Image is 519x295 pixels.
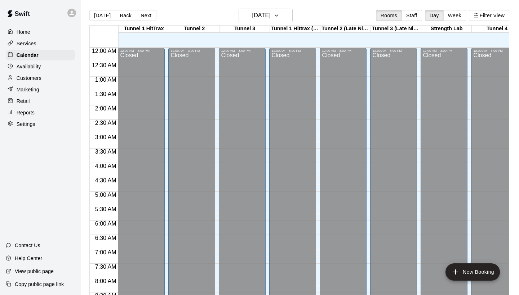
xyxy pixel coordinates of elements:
button: [DATE] [239,9,293,22]
div: 12:00 AM – 3:00 PM [473,49,516,53]
p: Copy public page link [15,281,64,288]
div: 12:00 AM – 3:00 PM [423,49,465,53]
div: Tunnel 3 [219,26,270,32]
p: Settings [17,121,35,128]
button: Rooms [376,10,402,21]
button: Next [136,10,156,21]
a: Services [6,38,75,49]
a: Retail [6,96,75,106]
a: Availability [6,61,75,72]
p: Retail [17,97,30,105]
p: Marketing [17,86,39,93]
p: View public page [15,268,54,275]
button: add [445,263,500,281]
span: 7:30 AM [93,264,118,270]
a: Reports [6,107,75,118]
a: Home [6,27,75,37]
p: Customers [17,74,41,82]
span: 6:00 AM [93,221,118,227]
span: 4:30 AM [93,177,118,183]
button: Day [425,10,444,21]
div: 12:00 AM – 3:00 PM [120,49,163,53]
button: Back [115,10,136,21]
span: 1:30 AM [93,91,118,97]
a: Settings [6,119,75,130]
div: Strength Lab [421,26,472,32]
p: Services [17,40,36,47]
div: Tunnel 2 (Late Night) [320,26,371,32]
a: Marketing [6,84,75,95]
div: Tunnel 1 Hittrax (Late Night) [270,26,320,32]
a: Calendar [6,50,75,60]
button: [DATE] [89,10,115,21]
p: Calendar [17,51,39,59]
div: Tunnel 2 [169,26,219,32]
div: 12:00 AM – 3:00 PM [170,49,213,53]
a: Customers [6,73,75,83]
div: 12:00 AM – 8:00 PM [372,49,415,53]
span: 5:30 AM [93,206,118,212]
p: Home [17,28,30,36]
span: 3:30 AM [93,149,118,155]
span: 2:30 AM [93,120,118,126]
h6: [DATE] [252,10,271,21]
span: 5:00 AM [93,192,118,198]
div: Tunnel 3 (Late Night) [371,26,421,32]
span: 2:00 AM [93,105,118,112]
span: 4:00 AM [93,163,118,169]
button: Filter View [469,10,509,21]
span: 8:00 AM [93,278,118,284]
div: 12:00 AM – 8:00 PM [322,49,364,53]
span: 1:00 AM [93,77,118,83]
span: 12:00 AM [90,48,118,54]
p: Contact Us [15,242,40,249]
span: 7:00 AM [93,249,118,255]
p: Help Center [15,255,42,262]
span: 12:30 AM [90,62,118,68]
p: Reports [17,109,35,116]
button: Staff [402,10,422,21]
div: 12:00 AM – 8:00 PM [271,49,314,53]
span: 3:00 AM [93,134,118,140]
span: 6:30 AM [93,235,118,241]
button: Week [443,10,466,21]
div: Tunnel 1 HitTrax [119,26,169,32]
p: Availability [17,63,41,70]
div: 12:00 AM – 3:00 PM [221,49,263,53]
